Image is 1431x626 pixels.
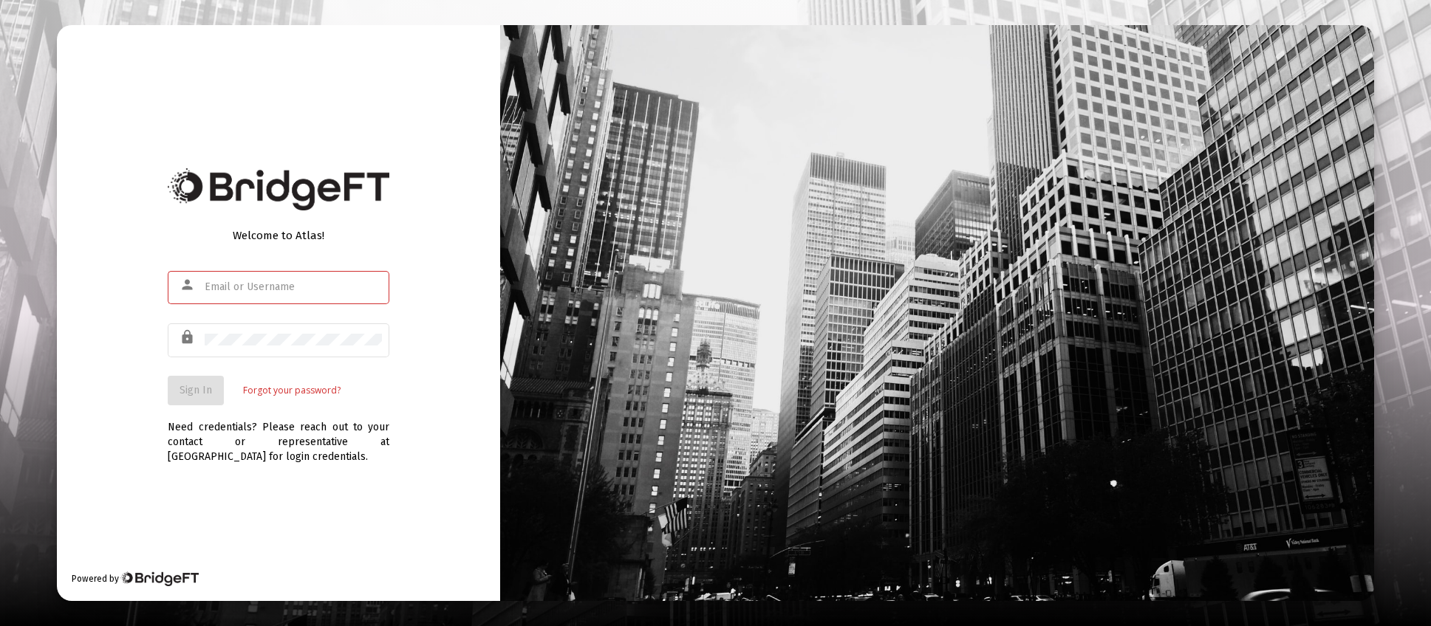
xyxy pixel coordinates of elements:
[180,276,197,294] mat-icon: person
[120,571,198,586] img: Bridge Financial Technology Logo
[205,281,382,293] input: Email or Username
[72,571,198,586] div: Powered by
[180,329,197,346] mat-icon: lock
[168,376,224,405] button: Sign In
[168,405,389,464] div: Need credentials? Please reach out to your contact or representative at [GEOGRAPHIC_DATA] for log...
[168,228,389,243] div: Welcome to Atlas!
[168,168,389,210] img: Bridge Financial Technology Logo
[180,384,212,396] span: Sign In
[243,383,341,398] a: Forgot your password?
